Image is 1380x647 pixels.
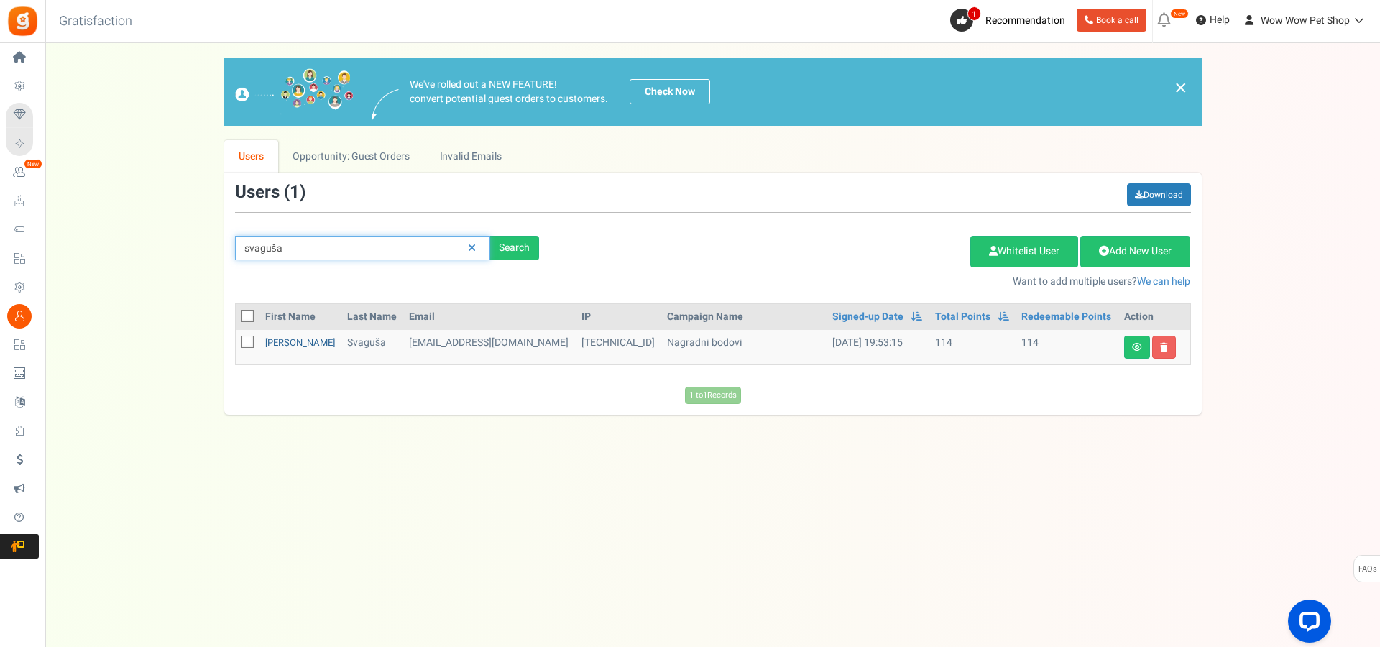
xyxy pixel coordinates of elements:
a: Reset [461,236,483,261]
a: Redeemable Points [1021,310,1111,324]
a: Opportunity: Guest Orders [278,140,424,173]
a: Whitelist User [970,236,1078,267]
input: Search by email or name [235,236,490,260]
a: New [6,160,39,185]
a: Check Now [630,79,710,104]
div: Search [490,236,539,260]
i: View details [1132,343,1142,352]
a: 1 Recommendation [950,9,1071,32]
h3: Gratisfaction [43,7,148,36]
span: Wow Wow Pet Shop [1261,13,1350,28]
a: Download [1127,183,1191,206]
td: [TECHNICAL_ID] [576,330,661,364]
span: Help [1206,13,1230,27]
td: [EMAIL_ADDRESS][DOMAIN_NAME] [403,330,576,364]
td: Nagradni bodovi [661,330,827,364]
h3: Users ( ) [235,183,305,202]
em: New [1170,9,1189,19]
a: Add New User [1080,236,1190,267]
th: IP [576,304,661,330]
th: Action [1118,304,1190,330]
img: images [235,68,354,115]
a: Total Points [935,310,990,324]
i: Delete user [1160,343,1168,352]
a: Book a call [1077,9,1146,32]
td: Svaguša [341,330,403,364]
th: Email [403,304,576,330]
th: Campaign Name [661,304,827,330]
a: Users [224,140,279,173]
span: 1 [967,6,981,21]
a: × [1174,79,1187,96]
th: First Name [259,304,341,330]
em: New [24,159,42,169]
span: FAQs [1358,556,1377,583]
th: Last Name [341,304,403,330]
span: Recommendation [985,13,1065,28]
td: [DATE] 19:53:15 [827,330,929,364]
img: images [372,89,399,120]
td: 114 [929,330,1016,364]
p: Want to add multiple users? [561,275,1191,289]
a: [PERSON_NAME] [265,336,335,349]
p: We've rolled out a NEW FEATURE! convert potential guest orders to customers. [410,78,608,106]
a: Signed-up Date [832,310,903,324]
img: Gratisfaction [6,5,39,37]
a: We can help [1137,274,1190,289]
td: 114 [1016,330,1118,364]
a: Help [1190,9,1236,32]
a: Invalid Emails [425,140,516,173]
span: 1 [290,180,300,205]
